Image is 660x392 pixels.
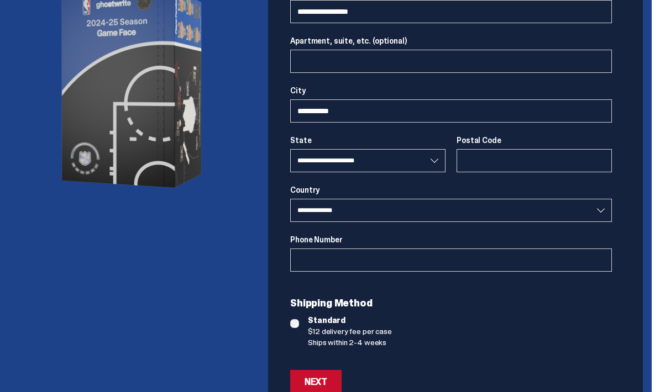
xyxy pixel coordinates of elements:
[290,36,612,45] label: Apartment, suite, etc. (optional)
[290,86,612,95] label: City
[308,315,612,326] span: Standard
[308,326,612,337] span: $12 delivery fee per case
[290,235,612,244] label: Phone Number
[290,186,612,194] label: Country
[308,337,612,348] span: Ships within 2-4 weeks
[305,378,327,386] div: Next
[457,136,612,145] label: Postal Code
[290,298,612,308] p: Shipping Method
[290,136,446,145] label: State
